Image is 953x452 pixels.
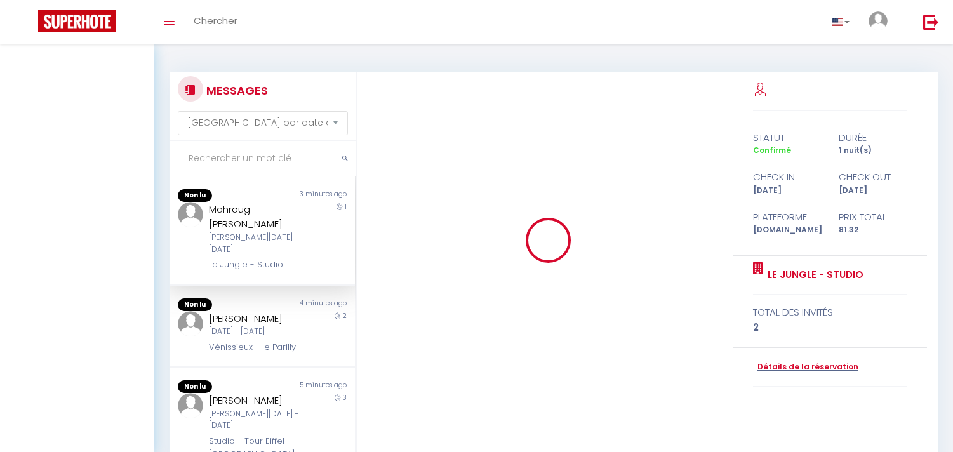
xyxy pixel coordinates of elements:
[753,305,908,320] div: total des invités
[744,224,830,236] div: [DOMAIN_NAME]
[194,14,237,27] span: Chercher
[744,130,830,145] div: statut
[830,185,916,197] div: [DATE]
[209,393,300,408] div: [PERSON_NAME]
[343,393,347,402] span: 3
[262,298,355,311] div: 4 minutes ago
[38,10,116,32] img: Super Booking
[744,185,830,197] div: [DATE]
[209,311,300,326] div: [PERSON_NAME]
[262,189,355,202] div: 3 minutes ago
[753,145,791,156] span: Confirmé
[753,320,908,335] div: 2
[744,169,830,185] div: check in
[830,209,916,225] div: Prix total
[178,189,212,202] span: Non lu
[763,267,863,282] a: Le Jungle - Studio
[343,311,347,321] span: 2
[923,14,939,30] img: logout
[178,393,203,418] img: ...
[869,11,888,30] img: ...
[209,326,300,338] div: [DATE] - [DATE]
[178,311,203,336] img: ...
[209,232,300,256] div: [PERSON_NAME][DATE] - [DATE]
[170,141,356,176] input: Rechercher un mot clé
[830,130,916,145] div: durée
[178,298,212,311] span: Non lu
[753,361,858,373] a: Détails de la réservation
[209,202,300,232] div: Mahroug [PERSON_NAME]
[209,258,300,271] div: Le Jungle - Studio
[178,202,203,227] img: ...
[209,341,300,354] div: Vénissieux - le Parilly
[830,145,916,157] div: 1 nuit(s)
[178,380,212,393] span: Non lu
[830,169,916,185] div: check out
[345,202,347,211] span: 1
[203,76,268,105] h3: MESSAGES
[830,224,916,236] div: 81.32
[209,408,300,432] div: [PERSON_NAME][DATE] - [DATE]
[262,380,355,393] div: 5 minutes ago
[744,209,830,225] div: Plateforme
